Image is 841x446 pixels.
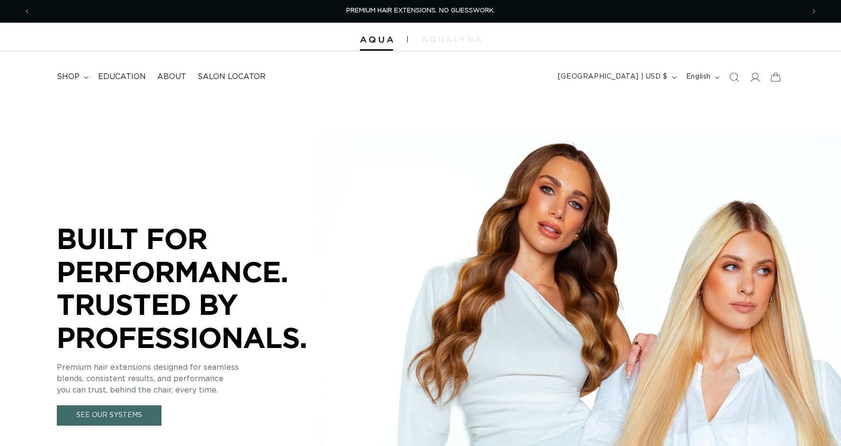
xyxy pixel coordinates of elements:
a: About [152,66,192,88]
span: About [157,72,186,82]
span: [GEOGRAPHIC_DATA] | USD $ [558,72,668,82]
a: Salon Locator [192,66,271,88]
button: English [680,68,724,86]
button: Next announcement [804,2,824,20]
span: Education [98,72,146,82]
a: See Our Systems [57,405,161,426]
button: [GEOGRAPHIC_DATA] | USD $ [552,68,680,86]
summary: Search [724,67,744,88]
img: Aqua Hair Extensions [360,36,393,43]
span: shop [57,72,80,82]
a: Education [92,66,152,88]
img: aqualyna.com [422,36,481,42]
p: BUILT FOR PERFORMANCE. TRUSTED BY PROFESSIONALS. [57,222,341,354]
button: Previous announcement [17,2,37,20]
summary: shop [51,66,92,88]
p: Premium hair extensions designed for seamless blends, consistent results, and performance you can... [57,362,341,396]
span: Salon Locator [197,72,266,82]
span: PREMIUM HAIR EXTENSIONS. NO GUESSWORK. [346,8,495,14]
span: English [686,72,711,82]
